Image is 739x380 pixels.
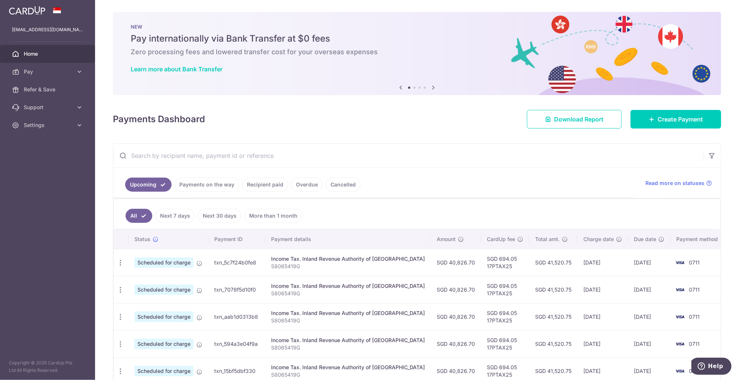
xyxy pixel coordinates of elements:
a: Overdue [291,178,323,192]
td: SGD 694.05 17PTAX25 [481,303,529,330]
td: SGD 41,520.75 [529,303,577,330]
p: S8065419G [271,263,425,270]
span: Scheduled for charge [134,339,193,349]
a: Download Report [527,110,622,129]
div: Income Tax. Inland Revenue Authority of [GEOGRAPHIC_DATA] [271,337,425,344]
span: Scheduled for charge [134,257,193,268]
td: SGD 40,826.70 [431,249,481,276]
span: Read more on statuses [645,179,704,187]
span: Scheduled for charge [134,312,193,322]
p: [EMAIL_ADDRESS][DOMAIN_NAME] [12,26,83,33]
p: S8065419G [271,344,425,351]
span: CardUp fee [487,236,515,243]
span: Scheduled for charge [134,366,193,376]
td: txn_7078f5d10f0 [208,276,265,303]
h5: Pay internationally via Bank Transfer at $0 fees [131,33,703,45]
td: [DATE] [628,249,670,276]
th: Payment details [265,230,431,249]
a: Create Payment [631,110,721,129]
span: 0711 [689,314,700,320]
span: Download Report [554,115,603,124]
td: SGD 41,520.75 [529,276,577,303]
a: Payments on the way [175,178,239,192]
span: Create Payment [658,115,703,124]
td: SGD 40,826.70 [431,303,481,330]
span: Status [134,236,150,243]
p: NEW [131,24,703,30]
th: Payment method [670,230,727,249]
a: Recipient paid [242,178,288,192]
td: SGD 41,520.75 [529,249,577,276]
img: Bank Card [673,285,687,294]
td: [DATE] [628,303,670,330]
iframe: Opens a widget where you can find more information [691,358,732,376]
td: [DATE] [577,276,628,303]
a: Upcoming [125,178,172,192]
span: Scheduled for charge [134,285,193,295]
a: Cancelled [326,178,361,192]
a: All [126,209,152,223]
span: 0711 [689,286,700,293]
a: Learn more about Bank Transfer [131,65,222,73]
th: Payment ID [208,230,265,249]
img: Bank transfer banner [113,12,721,95]
td: SGD 694.05 17PTAX25 [481,276,529,303]
span: Support [24,104,73,111]
span: Charge date [583,236,614,243]
span: Home [24,50,73,58]
span: Refer & Save [24,86,73,93]
span: 0711 [689,259,700,266]
td: txn_594a3e04f9a [208,330,265,357]
p: S8065419G [271,371,425,379]
td: [DATE] [628,276,670,303]
td: [DATE] [577,330,628,357]
span: Total amt. [535,236,560,243]
a: More than 1 month [244,209,302,223]
img: Bank Card [673,312,687,321]
h6: Zero processing fees and lowered transfer cost for your overseas expenses [131,48,703,56]
div: Income Tax. Inland Revenue Authority of [GEOGRAPHIC_DATA] [271,364,425,371]
td: SGD 694.05 17PTAX25 [481,330,529,357]
span: Due date [634,236,656,243]
div: Income Tax. Inland Revenue Authority of [GEOGRAPHIC_DATA] [271,309,425,317]
td: SGD 41,520.75 [529,330,577,357]
span: Amount [437,236,456,243]
span: Settings [24,121,73,129]
td: txn_5c7f24b0fe8 [208,249,265,276]
span: 0711 [689,368,700,374]
div: Income Tax. Inland Revenue Authority of [GEOGRAPHIC_DATA] [271,282,425,290]
div: Income Tax. Inland Revenue Authority of [GEOGRAPHIC_DATA] [271,255,425,263]
td: [DATE] [577,303,628,330]
a: Next 7 days [155,209,195,223]
td: SGD 40,826.70 [431,330,481,357]
td: txn_aab1d0313b8 [208,303,265,330]
td: SGD 40,826.70 [431,276,481,303]
img: Bank Card [673,367,687,376]
p: S8065419G [271,317,425,324]
img: Bank Card [673,258,687,267]
span: 0711 [689,341,700,347]
a: Read more on statuses [645,179,712,187]
img: Bank Card [673,340,687,348]
p: S8065419G [271,290,425,297]
img: CardUp [9,6,45,15]
td: SGD 694.05 17PTAX25 [481,249,529,276]
a: Next 30 days [198,209,241,223]
td: [DATE] [577,249,628,276]
h4: Payments Dashboard [113,113,205,126]
span: Pay [24,68,73,75]
input: Search by recipient name, payment id or reference [113,144,703,168]
td: [DATE] [628,330,670,357]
